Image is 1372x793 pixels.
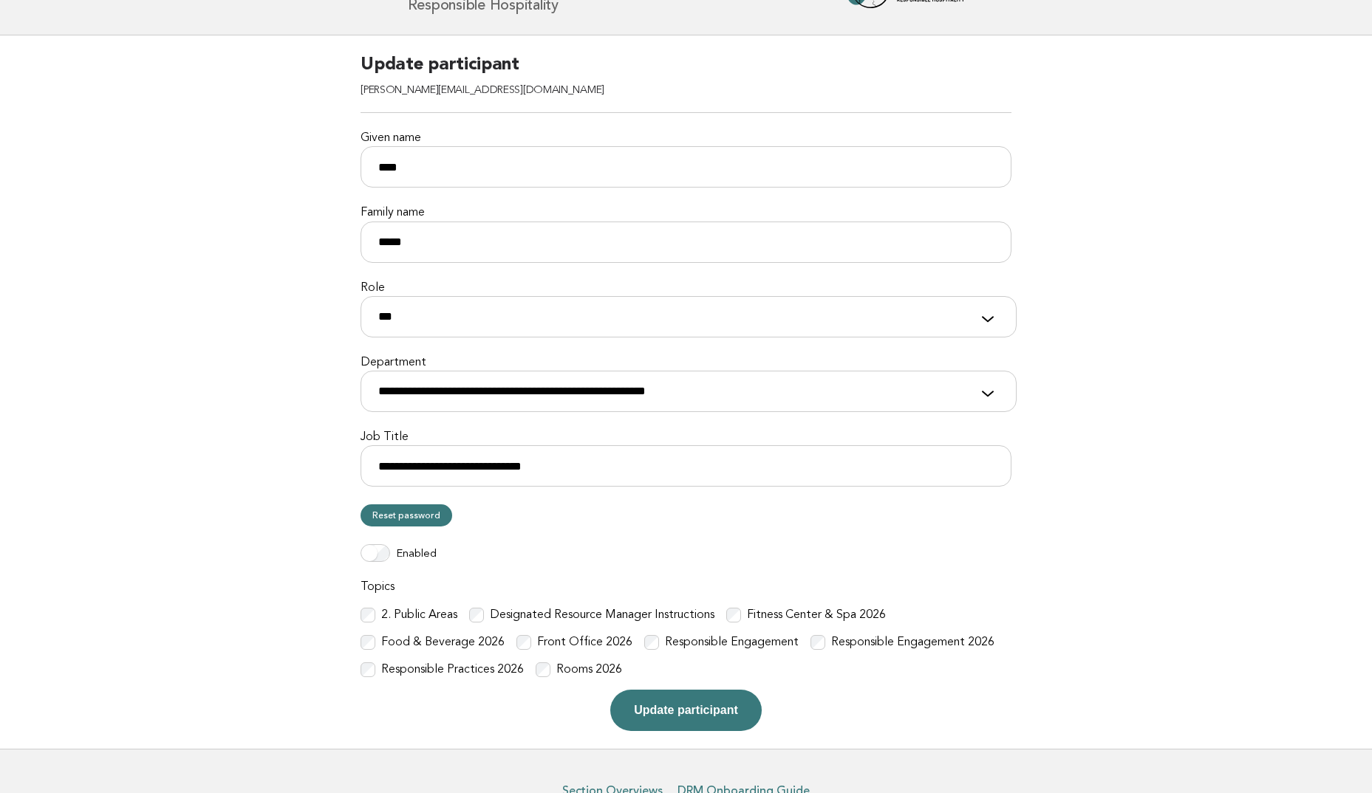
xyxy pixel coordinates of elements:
label: 2. Public Areas [381,608,457,623]
a: Reset password [361,504,452,526]
label: Enabled [396,547,437,562]
label: Responsible Engagement 2026 [831,635,994,650]
label: Responsible Practices 2026 [381,662,524,678]
label: Family name [361,205,1011,221]
label: Job Title [361,430,1011,445]
label: Fitness Center & Spa 2026 [747,608,886,623]
label: Role [361,281,1011,296]
label: Topics [361,580,1011,595]
label: Rooms 2026 [556,662,622,678]
label: Given name [361,131,1011,146]
label: Front Office 2026 [537,635,632,650]
span: [PERSON_NAME][EMAIL_ADDRESS][DOMAIN_NAME] [361,85,604,96]
label: Food & Beverage 2026 [381,635,505,650]
label: Designated Resource Manager Instructions [490,608,714,623]
label: Responsible Engagement [665,635,799,650]
h2: Update participant [361,53,1011,113]
button: Update participant [610,690,761,731]
label: Department [361,355,1011,371]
